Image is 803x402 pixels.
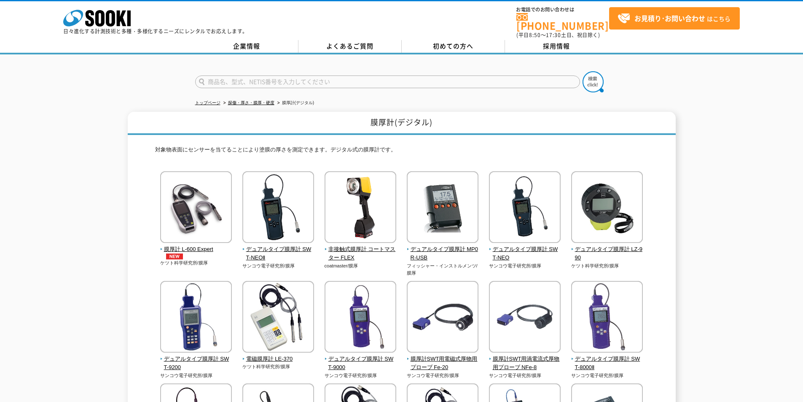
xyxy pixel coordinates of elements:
img: デュアルタイプ膜厚計 SWT-NEOⅡ [242,171,314,245]
a: 膜厚計SWT用電磁式厚物用プローブ Fe-20 [407,347,479,372]
a: [PHONE_NUMBER] [516,13,609,30]
img: btn_search.png [583,71,604,92]
img: デュアルタイプ膜厚計 SWT-NEO [489,171,561,245]
img: デュアルタイプ膜厚計 MP0R-USB [407,171,478,245]
a: デュアルタイプ膜厚計 SWT-9000 [325,347,397,372]
span: デュアルタイプ膜厚計 LZ-990 [571,245,643,263]
span: 17:30 [546,31,561,39]
img: 電磁膜厚計 LE-370 [242,281,314,355]
span: はこちら [618,12,730,25]
a: トップページ [195,100,220,105]
img: デュアルタイプ膜厚計 SWT-8000Ⅱ [571,281,643,355]
a: デュアルタイプ膜厚計 LZ-990 [571,237,643,262]
img: 膜厚計 L-600 Expert [160,171,232,245]
span: デュアルタイプ膜厚計 SWT-NEOⅡ [242,245,314,263]
a: デュアルタイプ膜厚計 SWT-8000Ⅱ [571,347,643,372]
li: 膜厚計(デジタル) [276,99,314,108]
a: 企業情報 [195,40,298,53]
p: サンコウ電子研究所/膜厚 [489,262,561,270]
img: NEW [164,254,185,259]
span: デュアルタイプ膜厚計 SWT-9000 [325,355,397,372]
a: よくあるご質問 [298,40,402,53]
span: デュアルタイプ膜厚計 MP0R-USB [407,245,479,263]
span: デュアルタイプ膜厚計 SWT-9200 [160,355,232,372]
img: デュアルタイプ膜厚計 LZ-990 [571,171,643,245]
p: ケツト科学研究所/膜厚 [242,363,314,370]
img: 膜厚計SWT用電磁式厚物用プローブ Fe-20 [407,281,478,355]
span: 膜厚計SWT用渦電流式厚物用プローブ NFe-8 [489,355,561,372]
p: 日々進化する計測技術と多種・多様化するニーズにレンタルでお応えします。 [63,29,248,34]
p: ケツト科学研究所/膜厚 [160,259,232,267]
span: 非接触式膜厚計 コートマスター FLEX [325,245,397,263]
p: サンコウ電子研究所/膜厚 [407,372,479,379]
a: 非接触式膜厚計 コートマスター FLEX [325,237,397,262]
span: デュアルタイプ膜厚計 SWT-NEO [489,245,561,263]
h1: 膜厚計(デジタル) [128,112,676,135]
span: 膜厚計SWT用電磁式厚物用プローブ Fe-20 [407,355,479,372]
a: 膜厚計 L-600 ExpertNEW [160,237,232,260]
img: 非接触式膜厚計 コートマスター FLEX [325,171,396,245]
p: サンコウ電子研究所/膜厚 [242,262,314,270]
a: デュアルタイプ膜厚計 SWT-NEO [489,237,561,262]
span: 8:50 [529,31,541,39]
p: ケツト科学研究所/膜厚 [571,262,643,270]
p: coatmaster/膜厚 [325,262,397,270]
img: 膜厚計SWT用渦電流式厚物用プローブ NFe-8 [489,281,561,355]
span: デュアルタイプ膜厚計 SWT-8000Ⅱ [571,355,643,372]
strong: お見積り･お問い合わせ [634,13,705,23]
a: 採用情報 [505,40,608,53]
span: 膜厚計 L-600 Expert [160,245,232,260]
input: 商品名、型式、NETIS番号を入力してください [195,76,580,88]
span: 電磁膜厚計 LE-370 [242,355,314,364]
a: 探傷・厚さ・膜厚・硬度 [228,100,274,105]
p: サンコウ電子研究所/膜厚 [160,372,232,379]
img: デュアルタイプ膜厚計 SWT-9000 [325,281,396,355]
img: デュアルタイプ膜厚計 SWT-9200 [160,281,232,355]
p: フィッシャー・インストルメンツ/膜厚 [407,262,479,276]
a: デュアルタイプ膜厚計 SWT-9200 [160,347,232,372]
p: 対象物表面にセンサーを当てることにより塗膜の厚さを測定できます。デジタル式の膜厚計です。 [155,146,648,159]
p: サンコウ電子研究所/膜厚 [325,372,397,379]
p: サンコウ電子研究所/膜厚 [489,372,561,379]
a: お見積り･お問い合わせはこちら [609,7,740,30]
a: デュアルタイプ膜厚計 SWT-NEOⅡ [242,237,314,262]
span: お電話でのお問い合わせは [516,7,609,12]
span: (平日 ～ 土日、祝日除く) [516,31,600,39]
a: 初めての方へ [402,40,505,53]
a: 電磁膜厚計 LE-370 [242,347,314,364]
p: サンコウ電子研究所/膜厚 [571,372,643,379]
span: 初めての方へ [433,41,473,51]
a: 膜厚計SWT用渦電流式厚物用プローブ NFe-8 [489,347,561,372]
a: デュアルタイプ膜厚計 MP0R-USB [407,237,479,262]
